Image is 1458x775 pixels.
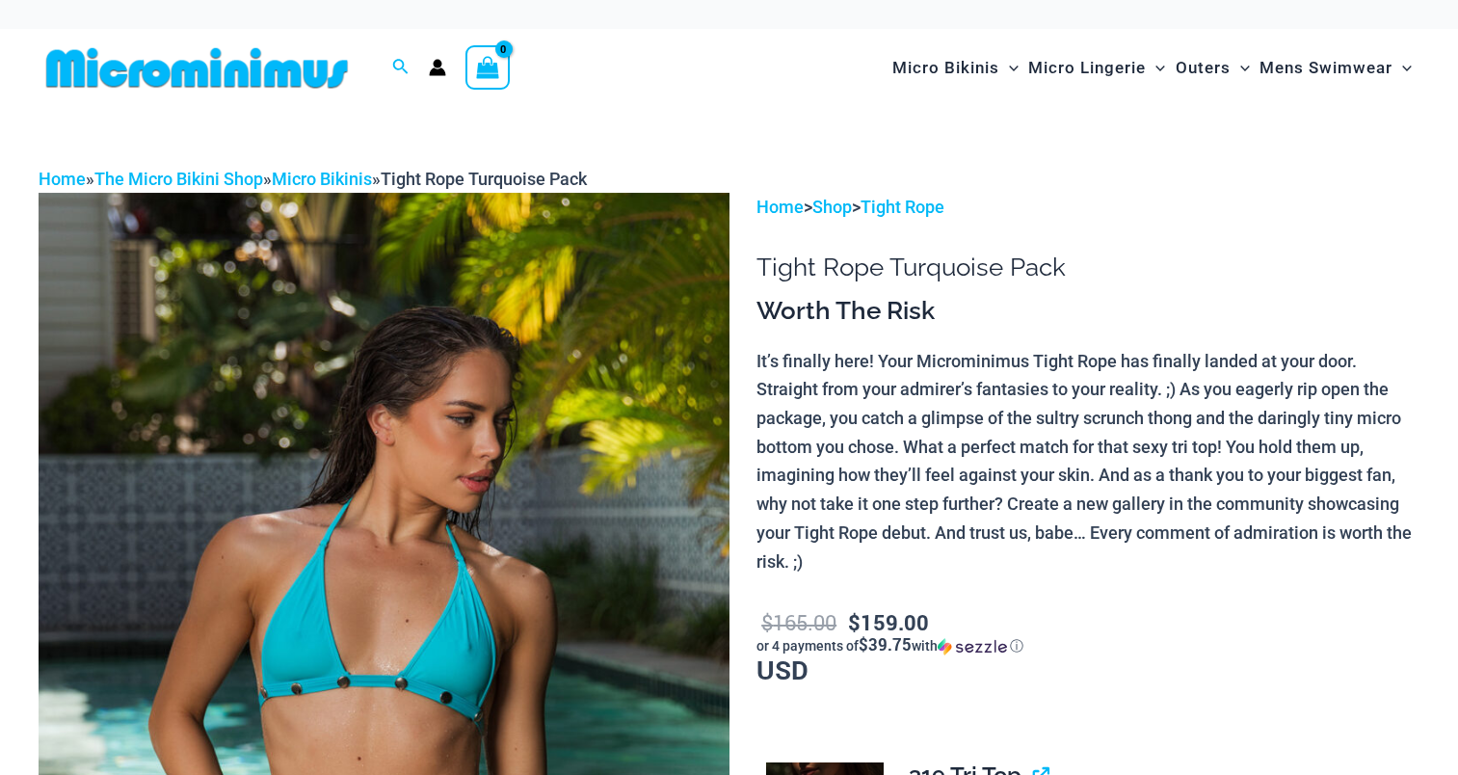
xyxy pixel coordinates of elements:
a: Micro BikinisMenu ToggleMenu Toggle [888,39,1023,97]
p: It’s finally here! Your Microminimus Tight Rope has finally landed at your door. Straight from yo... [756,347,1419,576]
div: or 4 payments of$39.75withSezzle Click to learn more about Sezzle [756,636,1419,655]
a: Shop [812,197,852,217]
span: Tight Rope Turquoise Pack [381,169,587,189]
a: Search icon link [392,56,410,80]
p: USD [756,606,1419,684]
span: $ [848,608,861,636]
bdi: 165.00 [761,608,836,636]
span: Menu Toggle [999,43,1019,93]
a: Micro Bikinis [272,169,372,189]
a: View Shopping Cart, empty [465,45,510,90]
span: » » » [39,169,587,189]
a: Home [39,169,86,189]
img: Sezzle [938,638,1007,655]
bdi: 159.00 [848,608,929,636]
a: Micro LingerieMenu ToggleMenu Toggle [1023,39,1170,97]
a: Mens SwimwearMenu ToggleMenu Toggle [1255,39,1417,97]
span: Micro Lingerie [1028,43,1146,93]
h1: Tight Rope Turquoise Pack [756,253,1419,282]
a: Tight Rope [861,197,944,217]
div: or 4 payments of with [756,636,1419,655]
span: Micro Bikinis [892,43,999,93]
a: The Micro Bikini Shop [94,169,263,189]
span: $ [761,608,773,636]
nav: Site Navigation [885,36,1419,100]
a: OutersMenu ToggleMenu Toggle [1171,39,1255,97]
img: MM SHOP LOGO FLAT [39,46,356,90]
p: > > [756,193,1419,222]
span: Menu Toggle [1231,43,1250,93]
span: Menu Toggle [1146,43,1165,93]
span: Outers [1176,43,1231,93]
h3: Worth The Risk [756,295,1419,328]
span: Menu Toggle [1392,43,1412,93]
a: Account icon link [429,59,446,76]
span: Mens Swimwear [1259,43,1392,93]
span: $39.75 [859,633,912,655]
a: Home [756,197,804,217]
